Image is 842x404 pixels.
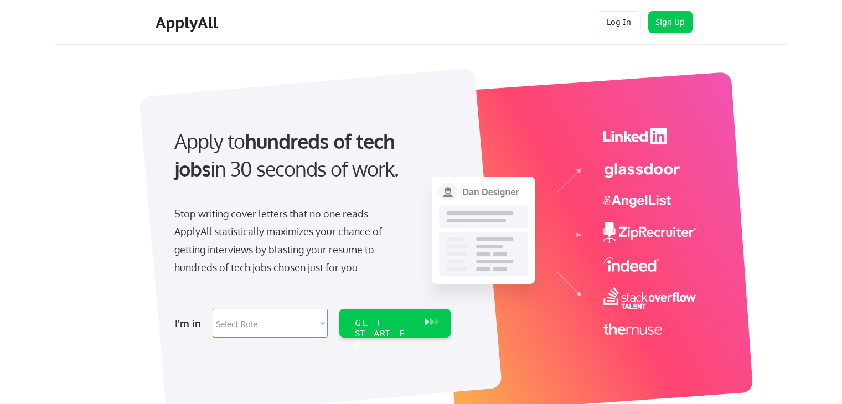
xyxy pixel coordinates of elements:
[597,11,641,33] button: Log In
[174,205,402,277] div: Stop writing cover letters that no one reads. ApplyAll statistically maximizes your chance of get...
[648,11,693,33] button: Sign Up
[174,127,446,183] div: Apply to in 30 seconds of work.
[355,318,414,350] div: GET STARTED
[174,128,400,181] strong: hundreds of tech jobs
[156,13,221,32] div: ApplyAll
[175,314,206,332] div: I'm in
